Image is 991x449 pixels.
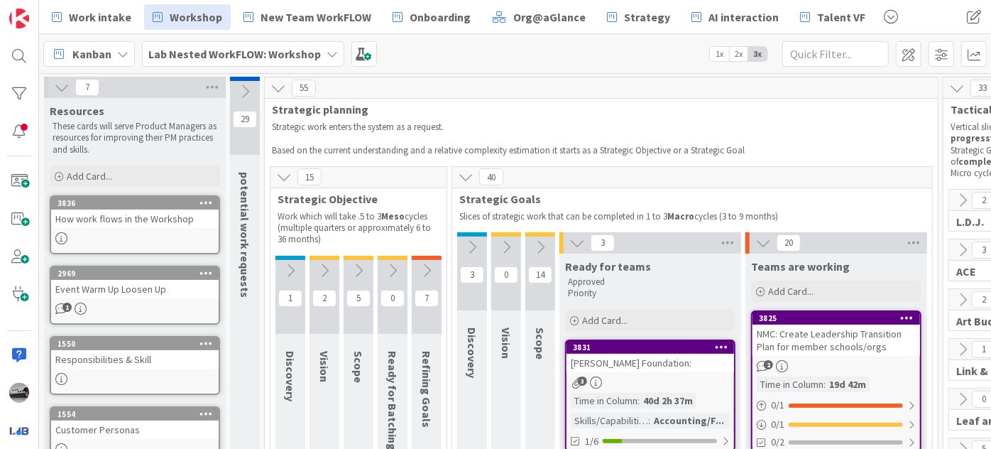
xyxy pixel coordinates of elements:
[640,393,696,409] div: 40d 2h 37m
[235,4,380,30] a: New Team WorkFLOW
[565,259,651,274] span: Ready for teams
[533,328,547,359] span: Scope
[483,4,594,30] a: Org@aGlance
[51,197,219,210] div: 3836
[381,210,405,222] strong: Meso
[58,409,219,419] div: 1554
[752,312,920,356] div: 3825NMC: Create Leadership Transition Plan for member schools/orgs
[50,336,220,395] a: 1550Responsibilities & Skill
[51,280,219,298] div: Event Warm Up Loosen Up
[272,121,931,133] p: Strategic work enters the system as a request.
[58,269,219,278] div: 2969
[648,413,650,428] span: :
[768,285,814,298] span: Add Card...
[826,377,870,392] div: 19d 42m
[297,168,322,185] span: 15
[43,4,140,30] a: Work intake
[170,9,222,26] span: Workshop
[459,192,914,206] span: Strategic Goals
[67,170,112,183] span: Add Card...
[272,145,931,156] p: Based on the current understanding and a relative complexity estimation it starts as a Strategic ...
[792,4,874,30] a: Talent VF
[528,266,552,283] span: 14
[283,351,297,401] span: Discovery
[50,266,220,325] a: 2969Event Warm Up Loosen Up
[571,413,648,428] div: Skills/Capabilities
[817,9,865,26] span: Talent VF
[764,360,773,369] span: 2
[571,393,637,409] div: Time in Column
[771,417,784,432] span: 0 / 1
[650,413,728,428] div: Accounting/F...
[708,9,779,26] span: AI interaction
[51,408,219,439] div: 1554Customer Personas
[598,4,679,30] a: Strategy
[624,9,670,26] span: Strategy
[233,111,257,128] span: 29
[573,342,734,352] div: 3831
[777,234,801,251] span: 20
[317,351,332,382] span: Vision
[272,102,920,117] span: Strategic planning
[346,290,371,307] span: 5
[513,9,586,26] span: Org@aGlance
[460,266,484,283] span: 3
[479,168,503,185] span: 40
[420,351,434,428] span: Refining Goals
[782,41,889,67] input: Quick Filter...
[566,341,734,354] div: 3831
[459,211,925,222] p: Slices of strategic work that can be completed in 1 to 3 cycles (3 to 9 months)
[566,341,734,372] div: 3831[PERSON_NAME] Foundation:
[58,339,219,349] div: 1550
[568,276,733,288] p: Approved
[499,328,513,359] span: Vision
[51,350,219,369] div: Responsibilities & Skill
[566,354,734,372] div: [PERSON_NAME] Foundation:
[144,4,231,30] a: Workshop
[261,9,371,26] span: New Team WorkFLOW
[494,266,518,283] span: 0
[585,434,598,449] span: 1/6
[752,396,920,414] div: 0/1
[278,192,429,206] span: Strategic Objective
[9,421,29,440] img: avatar
[238,172,252,298] span: potential work requests
[9,9,29,28] img: Visit kanbanzone.com
[582,314,628,327] span: Add Card...
[75,79,99,96] span: 7
[51,267,219,280] div: 2969
[292,80,316,97] span: 55
[51,337,219,369] div: 1550Responsibilities & Skill
[752,416,920,433] div: 0/1
[9,383,29,403] img: jB
[415,290,439,307] span: 7
[51,421,219,439] div: Customer Personas
[771,398,784,413] span: 0 / 1
[465,328,479,378] span: Discovery
[278,211,439,246] p: Work which will take .5 to 3 cycles (multiple quarters or approximately 6 to 36 months)
[69,9,131,26] span: Work intake
[384,4,479,30] a: Onboarding
[729,47,748,61] span: 2x
[578,377,587,386] span: 3
[351,351,366,383] span: Scope
[752,325,920,356] div: NMC: Create Leadership Transition Plan for member schools/orgs
[710,47,729,61] span: 1x
[51,408,219,421] div: 1554
[752,312,920,325] div: 3825
[823,377,826,392] span: :
[58,198,219,208] div: 3836
[312,290,336,307] span: 2
[148,47,321,61] b: Lab Nested WorkFLOW: Workshop
[637,393,640,409] span: :
[62,303,72,312] span: 1
[51,197,219,228] div: 3836How work flows in the Workshop
[50,195,220,254] a: 3836How work flows in the Workshop
[53,121,217,156] p: These cards will serve Product Managers as resources for improving their PM practices and skills.
[410,9,471,26] span: Onboarding
[683,4,787,30] a: AI interaction
[667,210,694,222] strong: Macro
[748,47,767,61] span: 3x
[759,313,920,323] div: 3825
[51,210,219,228] div: How work flows in the Workshop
